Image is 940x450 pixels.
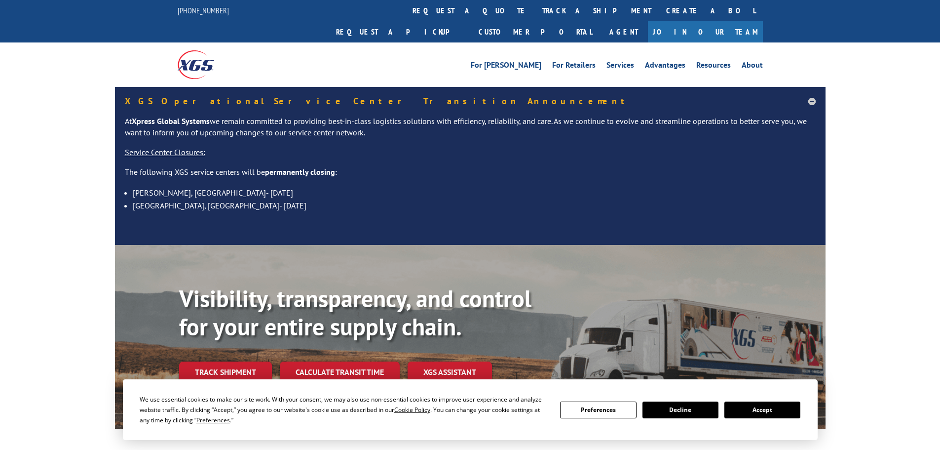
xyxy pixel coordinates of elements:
[140,394,548,425] div: We use essential cookies to make our site work. With your consent, we may also use non-essential ...
[742,61,763,72] a: About
[471,61,541,72] a: For [PERSON_NAME]
[408,362,492,383] a: XGS ASSISTANT
[125,166,816,186] p: The following XGS service centers will be :
[179,362,272,382] a: Track shipment
[471,21,600,42] a: Customer Portal
[329,21,471,42] a: Request a pickup
[560,402,636,418] button: Preferences
[178,5,229,15] a: [PHONE_NUMBER]
[645,61,685,72] a: Advantages
[648,21,763,42] a: Join Our Team
[265,167,335,177] strong: permanently closing
[133,186,816,199] li: [PERSON_NAME], [GEOGRAPHIC_DATA]- [DATE]
[123,379,818,440] div: Cookie Consent Prompt
[125,116,816,147] p: At we remain committed to providing best-in-class logistics solutions with efficiency, reliabilit...
[642,402,718,418] button: Decline
[394,406,430,414] span: Cookie Policy
[280,362,400,383] a: Calculate transit time
[196,416,230,424] span: Preferences
[552,61,596,72] a: For Retailers
[125,147,205,157] u: Service Center Closures:
[179,283,531,342] b: Visibility, transparency, and control for your entire supply chain.
[696,61,731,72] a: Resources
[125,97,816,106] h5: XGS Operational Service Center Transition Announcement
[724,402,800,418] button: Accept
[133,199,816,212] li: [GEOGRAPHIC_DATA], [GEOGRAPHIC_DATA]- [DATE]
[132,116,210,126] strong: Xpress Global Systems
[606,61,634,72] a: Services
[600,21,648,42] a: Agent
